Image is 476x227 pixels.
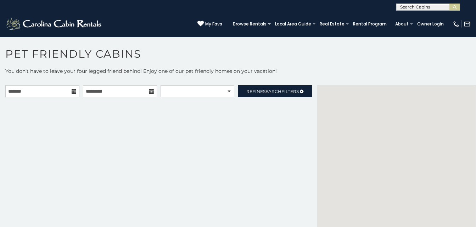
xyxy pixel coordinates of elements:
[414,19,447,29] a: Owner Login
[205,21,222,27] span: My Favs
[453,21,460,28] img: phone-regular-white.png
[238,85,312,97] a: RefineSearchFilters
[229,19,270,29] a: Browse Rentals
[464,21,471,28] img: mail-regular-white.png
[392,19,412,29] a: About
[5,17,103,31] img: White-1-2.png
[263,89,281,94] span: Search
[316,19,348,29] a: Real Estate
[271,19,315,29] a: Local Area Guide
[246,89,299,94] span: Refine Filters
[197,21,222,28] a: My Favs
[349,19,390,29] a: Rental Program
